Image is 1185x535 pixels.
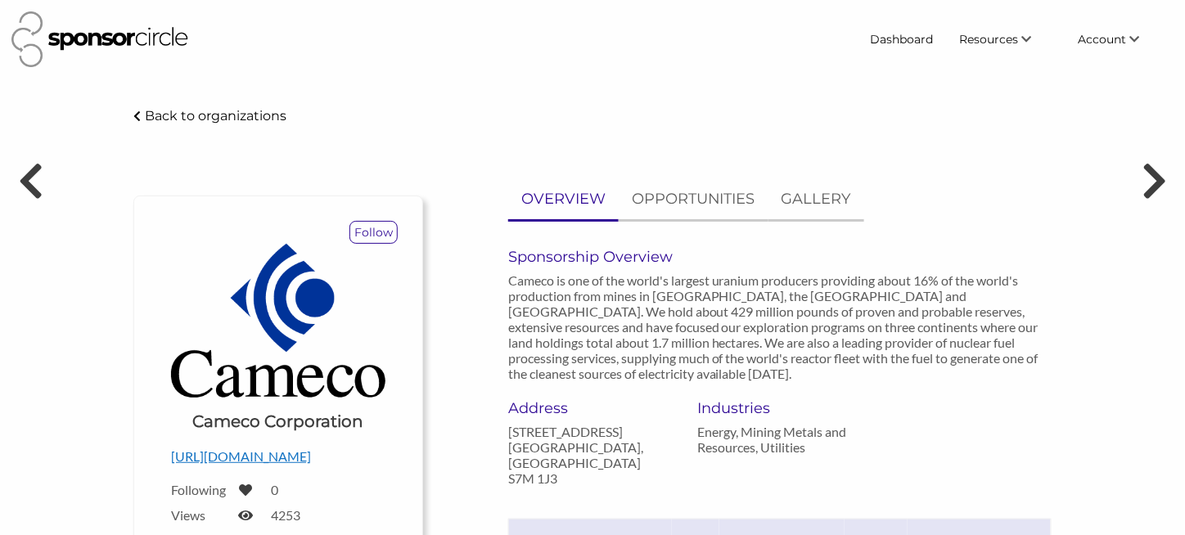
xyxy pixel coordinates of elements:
p: Energy, Mining Metals and Resources, Utilities [697,424,862,455]
p: [URL][DOMAIN_NAME] [171,446,385,467]
img: Sponsor Circle Logo [11,11,188,67]
p: [STREET_ADDRESS] [508,424,673,439]
label: Following [171,482,228,497]
p: Back to organizations [145,108,286,124]
li: Account [1066,25,1174,54]
p: GALLERY [782,187,851,211]
label: 4253 [271,507,300,523]
p: S7M 1J3 [508,470,673,486]
h6: Address [508,399,673,417]
img: Logo [171,244,385,398]
p: Cameco is one of the world's largest uranium producers providing about 16% of the world's product... [508,272,1052,381]
span: Resources [960,32,1019,47]
p: Follow [350,222,397,243]
h1: Cameco Corporation [193,410,364,433]
span: Account [1079,32,1127,47]
li: Resources [947,25,1066,54]
h6: Industries [697,399,862,417]
a: Dashboard [858,25,947,54]
h6: Sponsorship Overview [508,248,1052,266]
p: [GEOGRAPHIC_DATA], [GEOGRAPHIC_DATA] [508,439,673,470]
label: Views [171,507,228,523]
p: OPPORTUNITIES [632,187,755,211]
p: OVERVIEW [521,187,606,211]
label: 0 [271,482,278,497]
